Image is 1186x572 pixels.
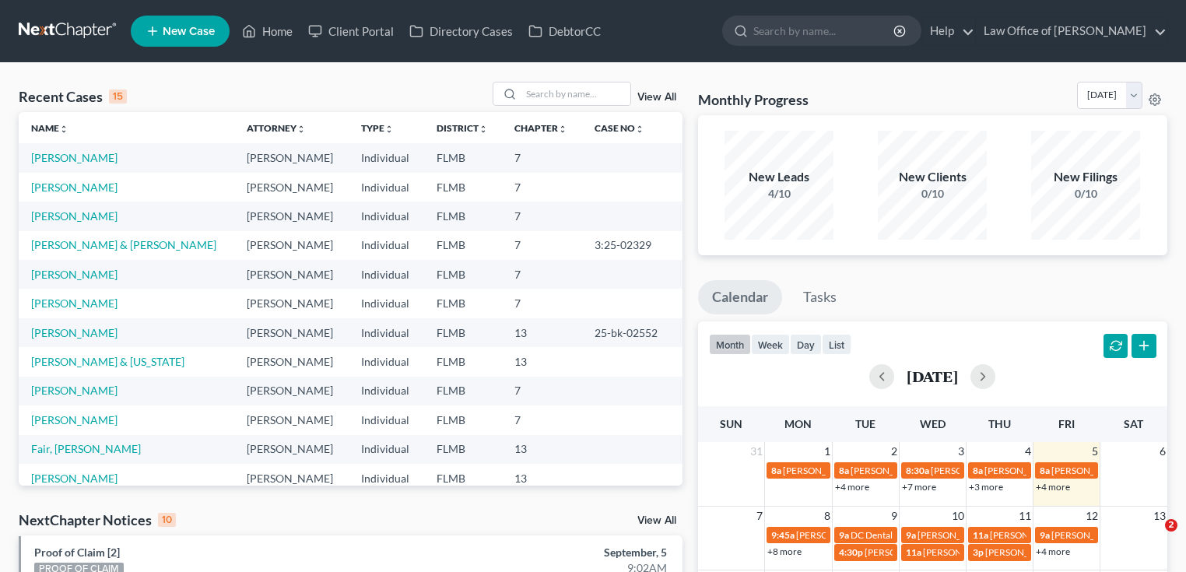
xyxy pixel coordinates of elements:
[234,202,349,230] td: [PERSON_NAME]
[466,545,667,560] div: September, 5
[59,125,68,134] i: unfold_more
[595,122,644,134] a: Case Nounfold_more
[34,546,120,559] a: Proof of Claim [2]
[234,435,349,464] td: [PERSON_NAME]
[502,377,582,405] td: 7
[784,417,812,430] span: Mon
[234,289,349,318] td: [PERSON_NAME]
[19,511,176,529] div: NextChapter Notices
[349,318,424,347] td: Individual
[349,143,424,172] td: Individual
[956,442,966,461] span: 3
[1165,519,1177,532] span: 2
[755,507,764,525] span: 7
[502,435,582,464] td: 13
[502,202,582,230] td: 7
[973,465,983,476] span: 8a
[725,186,833,202] div: 4/10
[163,26,215,37] span: New Case
[790,334,822,355] button: day
[19,87,127,106] div: Recent Cases
[31,355,184,368] a: [PERSON_NAME] & [US_STATE]
[984,465,1142,476] span: [PERSON_NAME] [PHONE_NUMBER]
[502,289,582,318] td: 7
[1058,417,1075,430] span: Fri
[384,125,394,134] i: unfold_more
[839,465,849,476] span: 8a
[502,464,582,493] td: 13
[349,377,424,405] td: Individual
[835,481,869,493] a: +4 more
[698,90,809,109] h3: Monthly Progress
[1023,442,1033,461] span: 4
[582,231,682,260] td: 3:25-02329
[424,231,503,260] td: FLMB
[637,515,676,526] a: View All
[31,472,118,485] a: [PERSON_NAME]
[906,465,929,476] span: 8:30a
[1040,465,1050,476] span: 8a
[985,546,1162,558] span: [PERSON_NAME] FC hearing Duval County
[514,122,567,134] a: Chapterunfold_more
[424,405,503,434] td: FLMB
[234,143,349,172] td: [PERSON_NAME]
[698,280,782,314] a: Calendar
[424,347,503,376] td: FLMB
[31,326,118,339] a: [PERSON_NAME]
[1051,529,1184,541] span: [PERSON_NAME] paying $500??
[349,289,424,318] td: Individual
[973,546,984,558] span: 3p
[502,318,582,347] td: 13
[31,268,118,281] a: [PERSON_NAME]
[349,405,424,434] td: Individual
[851,529,1009,541] span: DC Dental Appt with [PERSON_NAME]
[402,17,521,45] a: Directory Cases
[437,122,488,134] a: Districtunfold_more
[789,280,851,314] a: Tasks
[1133,519,1170,556] iframe: Intercom live chat
[771,465,781,476] span: 8a
[823,507,832,525] span: 8
[1152,507,1167,525] span: 13
[521,17,609,45] a: DebtorCC
[725,168,833,186] div: New Leads
[906,529,916,541] span: 9a
[502,260,582,289] td: 7
[31,151,118,164] a: [PERSON_NAME]
[839,529,849,541] span: 9a
[349,347,424,376] td: Individual
[931,465,1170,476] span: [PERSON_NAME] & [PERSON_NAME] [PHONE_NUMBER]
[234,173,349,202] td: [PERSON_NAME]
[424,260,503,289] td: FLMB
[349,464,424,493] td: Individual
[109,89,127,104] div: 15
[234,318,349,347] td: [PERSON_NAME]
[424,464,503,493] td: FLMB
[479,125,488,134] i: unfold_more
[234,260,349,289] td: [PERSON_NAME]
[1031,186,1140,202] div: 0/10
[969,481,1003,493] a: +3 more
[582,318,682,347] td: 25-bk-02552
[424,289,503,318] td: FLMB
[234,377,349,405] td: [PERSON_NAME]
[234,405,349,434] td: [PERSON_NAME]
[558,125,567,134] i: unfold_more
[973,529,988,541] span: 11a
[1158,442,1167,461] span: 6
[855,417,875,430] span: Tue
[424,435,503,464] td: FLMB
[823,442,832,461] span: 1
[349,260,424,289] td: Individual
[988,417,1011,430] span: Thu
[889,442,899,461] span: 2
[31,238,216,251] a: [PERSON_NAME] & [PERSON_NAME]
[1017,507,1033,525] span: 11
[31,384,118,397] a: [PERSON_NAME]
[902,481,936,493] a: +7 more
[753,16,896,45] input: Search by name...
[1084,507,1100,525] span: 12
[349,435,424,464] td: Individual
[349,231,424,260] td: Individual
[976,17,1167,45] a: Law Office of [PERSON_NAME]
